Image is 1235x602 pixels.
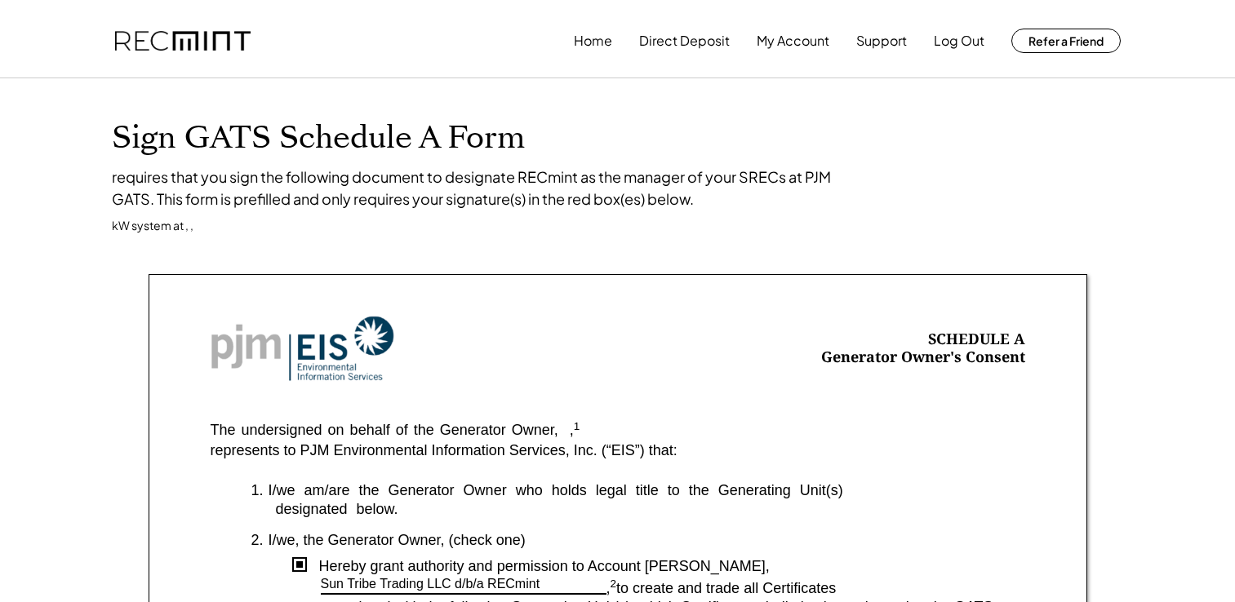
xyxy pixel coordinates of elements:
[269,531,1025,550] div: I/we, the Generator Owner, (check one)
[211,423,580,439] div: The undersigned on behalf of the Generator Owner, ,
[307,557,1025,576] div: Hereby grant authority and permission to Account [PERSON_NAME],
[251,531,264,550] div: 2.
[211,316,394,382] img: Screenshot%202023-10-20%20at%209.53.17%20AM.png
[757,24,829,57] button: My Account
[251,481,264,500] div: 1.
[639,24,730,57] button: Direct Deposit
[112,166,846,210] div: requires that you sign the following document to designate RECmint as the manager of your SRECs a...
[856,24,907,57] button: Support
[112,119,1124,157] h1: Sign GATS Schedule A Form
[211,441,677,460] div: represents to PJM Environmental Information Services, Inc. (“EIS”) that:
[115,31,251,51] img: recmint-logotype%403x.png
[321,576,540,593] div: Sun Tribe Trading LLC d/b/a RECmint
[934,24,984,57] button: Log Out
[606,580,617,598] div: ,
[251,500,1025,519] div: designated below.
[574,420,580,432] sup: 1
[616,580,1024,598] div: to create and trade all Certificates
[269,481,1025,500] div: I/we am/are the Generator Owner who holds legal title to the Generating Unit(s)
[821,330,1025,367] div: SCHEDULE A Generator Owner's Consent
[112,218,193,234] div: kW system at , ,
[611,578,617,590] sup: 2
[574,24,612,57] button: Home
[1011,29,1121,53] button: Refer a Friend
